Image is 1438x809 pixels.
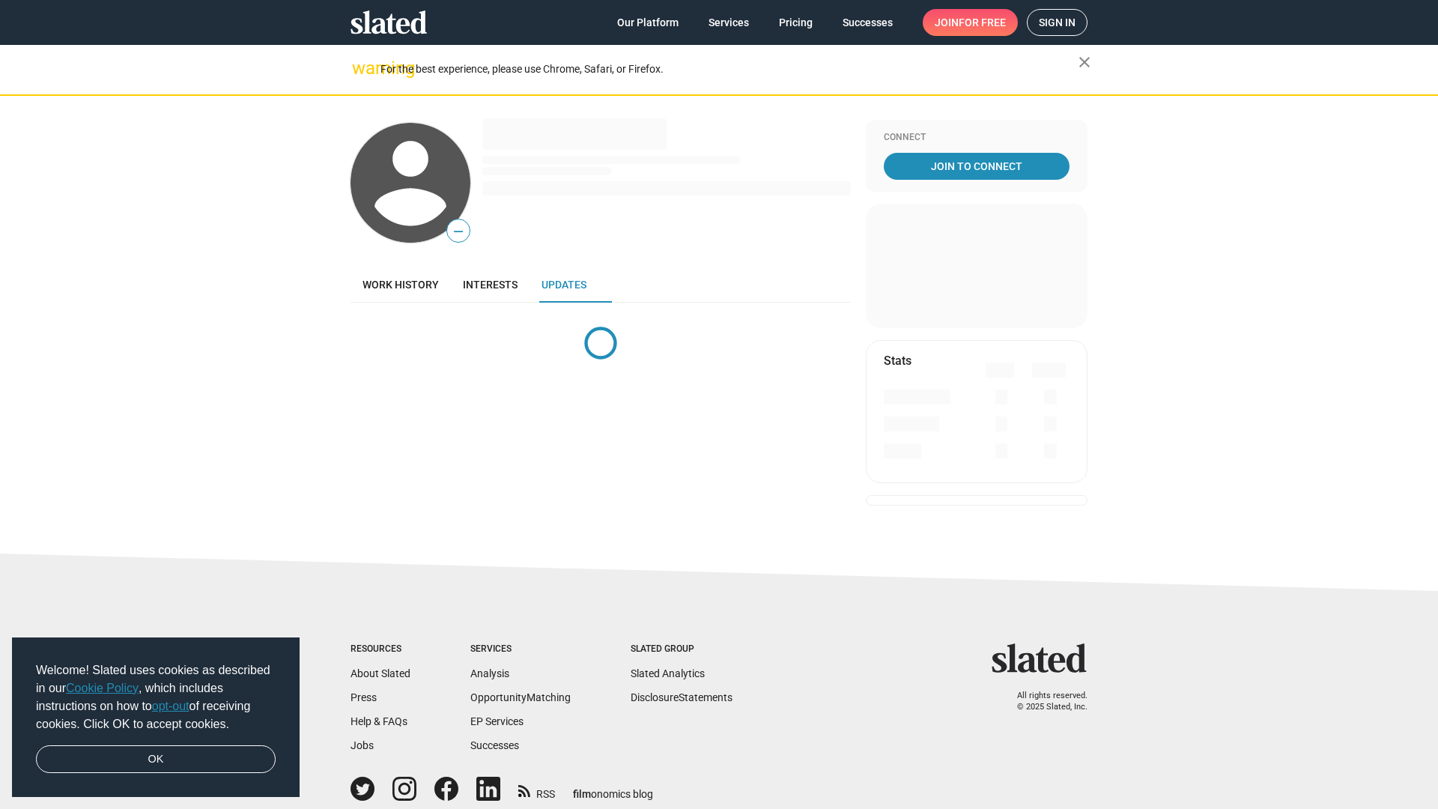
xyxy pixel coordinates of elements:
a: OpportunityMatching [470,691,571,703]
div: Services [470,643,571,655]
a: opt-out [152,700,189,712]
a: Interests [451,267,530,303]
div: Connect [884,132,1070,144]
span: film [573,788,591,800]
a: DisclosureStatements [631,691,732,703]
span: for free [959,9,1006,36]
div: For the best experience, please use Chrome, Safari, or Firefox. [380,59,1078,79]
div: Resources [351,643,410,655]
span: Our Platform [617,9,679,36]
span: Join To Connect [887,153,1067,180]
a: Work history [351,267,451,303]
a: RSS [518,778,555,802]
span: Pricing [779,9,813,36]
span: Interests [463,279,518,291]
a: Successes [470,739,519,751]
mat-icon: close [1076,53,1093,71]
a: Join To Connect [884,153,1070,180]
a: Successes [831,9,905,36]
mat-icon: warning [352,59,370,77]
a: Slated Analytics [631,667,705,679]
span: Work history [362,279,439,291]
a: Cookie Policy [66,682,139,694]
span: — [447,222,470,241]
a: dismiss cookie message [36,745,276,774]
span: Welcome! Slated uses cookies as described in our , which includes instructions on how to of recei... [36,661,276,733]
a: Joinfor free [923,9,1018,36]
div: Slated Group [631,643,732,655]
a: Analysis [470,667,509,679]
span: Updates [541,279,586,291]
a: Our Platform [605,9,691,36]
mat-card-title: Stats [884,353,911,369]
a: Jobs [351,739,374,751]
a: Pricing [767,9,825,36]
a: Help & FAQs [351,715,407,727]
a: Services [697,9,761,36]
a: Press [351,691,377,703]
a: Sign in [1027,9,1087,36]
a: About Slated [351,667,410,679]
span: Sign in [1039,10,1076,35]
a: EP Services [470,715,524,727]
a: Updates [530,267,598,303]
span: Successes [843,9,893,36]
span: Services [709,9,749,36]
span: Join [935,9,1006,36]
a: filmonomics blog [573,775,653,802]
p: All rights reserved. © 2025 Slated, Inc. [1001,691,1087,712]
div: cookieconsent [12,637,300,798]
